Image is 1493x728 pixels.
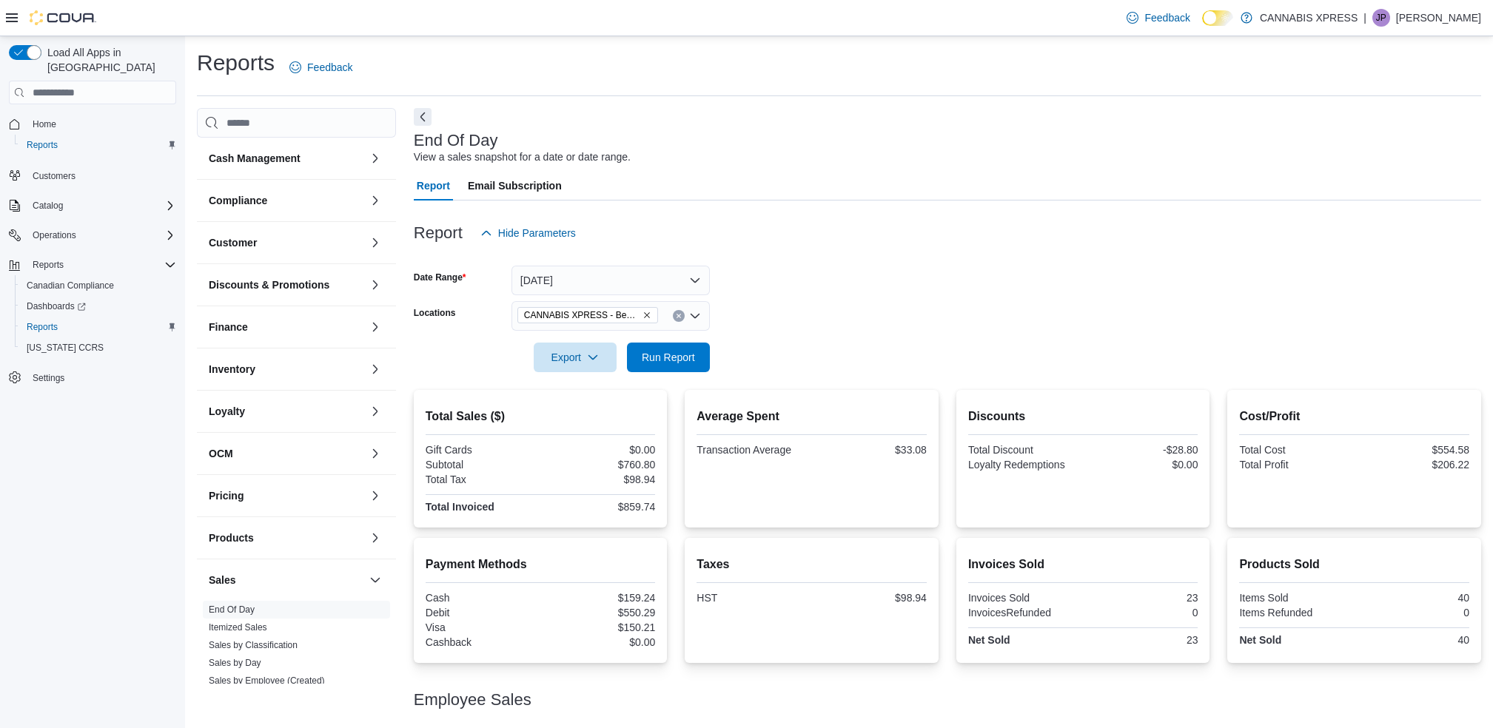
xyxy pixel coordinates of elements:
span: Operations [27,226,176,244]
a: [US_STATE] CCRS [21,339,110,357]
div: $0.00 [543,636,655,648]
h3: End Of Day [414,132,498,149]
span: Sales by Classification [209,639,298,651]
span: Sales by Day [209,657,261,669]
button: Finance [366,318,384,336]
button: Discounts & Promotions [209,277,363,292]
span: Home [27,115,176,133]
span: Run Report [642,350,695,365]
h3: Customer [209,235,257,250]
span: Canadian Compliance [27,280,114,291]
button: Discounts & Promotions [366,276,384,294]
button: [DATE] [511,266,710,295]
h3: Loyalty [209,404,245,419]
span: Catalog [27,197,176,215]
span: Reports [27,139,58,151]
h1: Reports [197,48,275,78]
div: View a sales snapshot for a date or date range. [414,149,631,165]
span: Export [543,343,608,372]
a: Sales by Employee (Created) [209,675,325,686]
a: Sales by Classification [209,640,298,650]
div: $550.29 [543,607,655,619]
span: Customers [33,170,76,182]
div: $98.94 [543,473,655,485]
a: Customers [27,167,81,185]
h3: Cash Management [209,151,301,166]
div: Total Profit [1239,459,1351,471]
div: 40 [1358,634,1469,646]
button: Sales [366,571,384,589]
span: Dark Mode [1202,26,1203,27]
span: Customers [27,166,176,184]
button: Reports [27,256,70,274]
div: $760.80 [543,459,655,471]
button: Customer [209,235,363,250]
h2: Cost/Profit [1239,408,1469,425]
button: Loyalty [366,402,384,420]
div: Invoices Sold [968,592,1080,604]
h3: Products [209,530,254,545]
button: Inventory [366,360,384,378]
h3: OCM [209,446,233,461]
h2: Average Spent [697,408,927,425]
button: Home [3,113,182,135]
span: Home [33,118,56,130]
a: Reports [21,318,64,336]
span: Reports [27,256,176,274]
a: Home [27,115,62,133]
button: Sales [209,573,363,587]
button: Reports [15,135,182,155]
h3: Pricing [209,488,244,503]
button: Run Report [627,343,710,372]
span: Dashboards [21,297,176,315]
h2: Taxes [697,556,927,573]
a: Dashboards [21,297,92,315]
button: Loyalty [209,404,363,419]
strong: Total Invoiced [426,501,494,513]
a: Settings [27,369,70,387]
div: Items Sold [1239,592,1351,604]
div: Total Cost [1239,444,1351,456]
div: Debit [426,607,537,619]
div: $159.24 [543,592,655,604]
h2: Invoices Sold [968,556,1198,573]
button: Canadian Compliance [15,275,182,296]
span: CANNABIS XPRESS - Beeton (Main Street) [517,307,658,323]
button: Cash Management [366,149,384,167]
a: Itemized Sales [209,622,267,633]
div: $554.58 [1358,444,1469,456]
button: [US_STATE] CCRS [15,337,182,358]
button: OCM [209,446,363,461]
span: Reports [21,318,176,336]
h2: Payment Methods [426,556,656,573]
span: Load All Apps in [GEOGRAPHIC_DATA] [41,45,176,75]
div: Jeffrey Penny [1372,9,1390,27]
span: Feedback [307,60,352,75]
button: Clear input [673,310,685,322]
button: Customers [3,164,182,186]
span: Itemized Sales [209,621,267,633]
div: Items Refunded [1239,607,1351,619]
div: $206.22 [1358,459,1469,471]
div: $33.08 [815,444,927,456]
span: Report [417,171,450,200]
h3: Finance [209,320,248,334]
h3: Report [414,224,463,242]
button: Pricing [209,488,363,503]
div: 23 [1086,634,1198,646]
div: HST [697,592,808,604]
span: Settings [33,372,64,384]
button: Pricing [366,487,384,505]
button: Next [414,108,432,126]
span: Catalog [33,200,63,212]
p: [PERSON_NAME] [1396,9,1481,27]
button: Operations [3,225,182,246]
button: Operations [27,226,82,244]
button: Reports [15,317,182,337]
h3: Employee Sales [414,691,531,709]
button: OCM [366,445,384,462]
input: Dark Mode [1202,10,1233,26]
span: Operations [33,229,76,241]
span: [US_STATE] CCRS [27,342,104,354]
button: Settings [3,367,182,388]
